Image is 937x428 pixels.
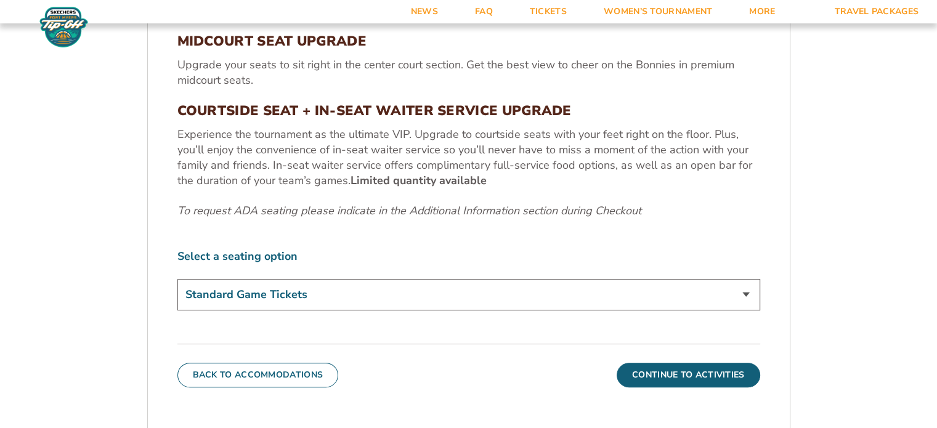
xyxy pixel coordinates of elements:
b: Limited quantity available [351,173,487,188]
img: Fort Myers Tip-Off [37,6,91,48]
h3: MIDCOURT SEAT UPGRADE [177,33,760,49]
p: Upgrade your seats to sit right in the center court section. Get the best view to cheer on the Bo... [177,57,760,88]
button: Continue To Activities [617,363,760,387]
p: Experience the tournament as the ultimate VIP. Upgrade to courtside seats with your feet right on... [177,127,760,189]
em: To request ADA seating please indicate in the Additional Information section during Checkout [177,203,641,218]
button: Back To Accommodations [177,363,339,387]
label: Select a seating option [177,249,760,264]
h3: COURTSIDE SEAT + IN-SEAT WAITER SERVICE UPGRADE [177,103,760,119]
